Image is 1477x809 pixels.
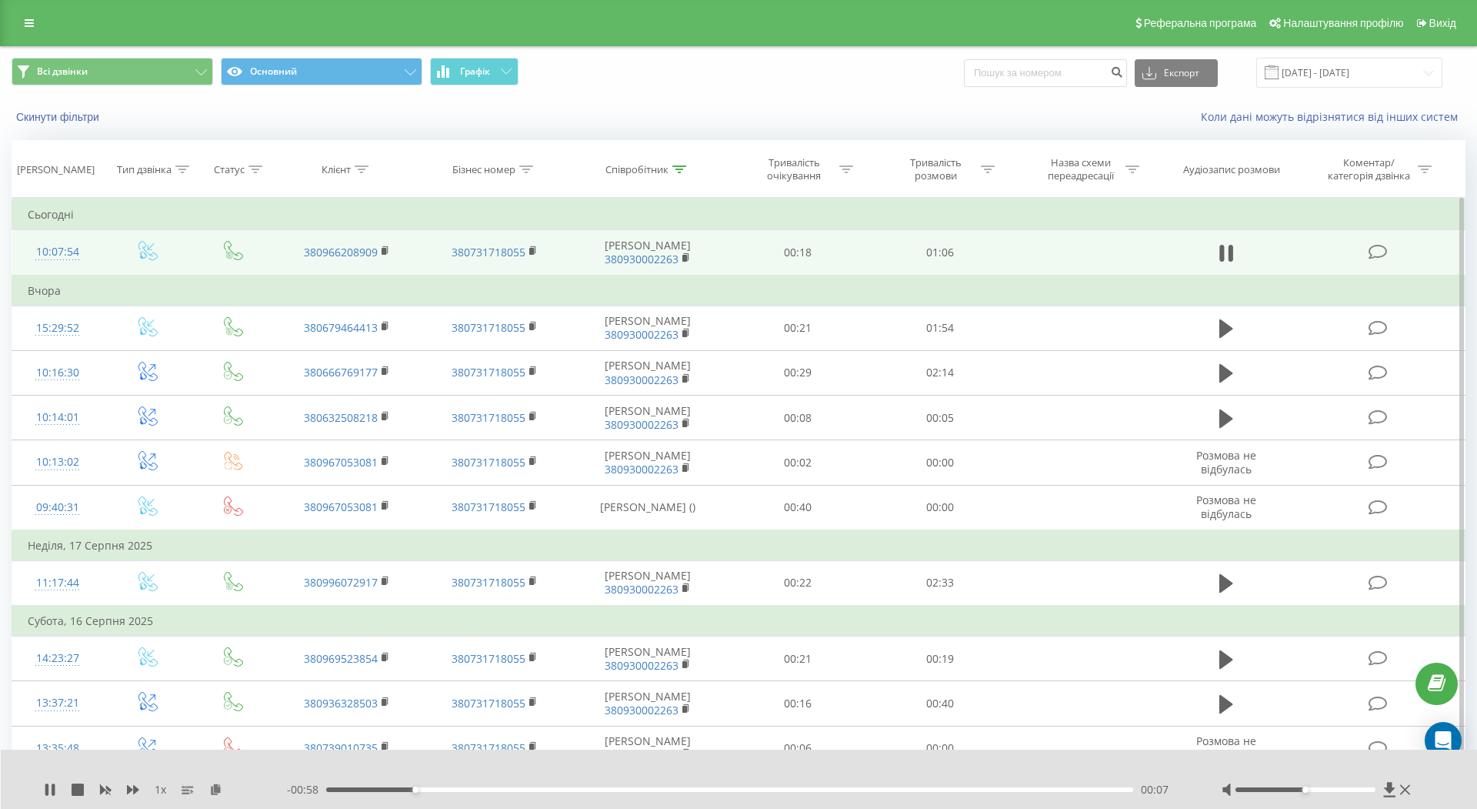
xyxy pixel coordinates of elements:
[12,276,1465,306] td: Вчора
[605,417,678,432] a: 380930002263
[605,252,678,266] a: 380930002263
[17,163,95,176] div: [PERSON_NAME]
[605,703,678,717] a: 380930002263
[304,365,378,379] a: 380666769177
[452,651,525,666] a: 380731718055
[287,782,326,797] span: - 00:58
[452,740,525,755] a: 380731718055
[869,637,1010,681] td: 00:19
[869,440,1010,485] td: 00:00
[727,485,869,530] td: 00:40
[12,110,107,124] button: Скинути фільтри
[964,59,1127,87] input: Пошук за номером
[452,320,525,335] a: 380731718055
[727,350,869,395] td: 00:29
[1324,156,1414,182] div: Коментар/категорія дзвінка
[895,156,977,182] div: Тривалість розмови
[568,637,727,681] td: [PERSON_NAME]
[221,58,422,85] button: Основний
[1196,493,1256,521] span: Розмова не відбулась
[1425,722,1462,759] div: Open Intercom Messenger
[605,658,678,673] a: 380930002263
[37,65,88,78] span: Всі дзвінки
[214,163,245,176] div: Статус
[568,230,727,276] td: [PERSON_NAME]
[304,575,378,590] a: 380996072917
[568,396,727,440] td: [PERSON_NAME]
[28,447,88,477] div: 10:13:02
[727,637,869,681] td: 00:21
[727,560,869,606] td: 00:22
[605,747,678,762] a: 380930002263
[28,403,88,433] div: 10:14:01
[304,410,378,425] a: 380632508218
[12,199,1465,230] td: Сьогодні
[727,440,869,485] td: 00:02
[568,350,727,395] td: [PERSON_NAME]
[605,582,678,597] a: 380930002263
[430,58,518,85] button: Графік
[28,568,88,598] div: 11:17:44
[727,681,869,726] td: 00:16
[304,500,378,514] a: 380967053081
[869,726,1010,771] td: 00:00
[452,163,515,176] div: Бізнес номер
[12,58,213,85] button: Всі дзвінки
[452,575,525,590] a: 380731718055
[727,230,869,276] td: 00:18
[12,606,1465,637] td: Субота, 16 Серпня 2025
[869,230,1010,276] td: 01:06
[727,726,869,771] td: 00:06
[727,306,869,350] td: 00:21
[460,66,490,77] span: Графік
[605,163,668,176] div: Співробітник
[869,485,1010,530] td: 00:00
[304,245,378,259] a: 380966208909
[1196,734,1256,762] span: Розмова не відбулась
[452,500,525,514] a: 380731718055
[1302,787,1309,793] div: Accessibility label
[869,560,1010,606] td: 02:33
[452,696,525,710] a: 380731718055
[304,696,378,710] a: 380936328503
[28,313,88,343] div: 15:29:52
[452,365,525,379] a: 380731718055
[568,485,727,530] td: [PERSON_NAME] ()
[1196,448,1256,476] span: Розмова не відбулась
[869,350,1010,395] td: 02:14
[304,651,378,666] a: 380969523854
[304,740,378,755] a: 380739010735
[1135,59,1218,87] button: Експорт
[568,726,727,771] td: [PERSON_NAME]
[117,163,172,176] div: Тип дзвінка
[1429,17,1456,29] span: Вихід
[605,462,678,476] a: 380930002263
[304,320,378,335] a: 380679464413
[869,396,1010,440] td: 00:05
[568,560,727,606] td: [PERSON_NAME]
[605,327,678,342] a: 380930002263
[1183,163,1280,176] div: Аудіозапис розмови
[1283,17,1403,29] span: Налаштування профілю
[1201,109,1465,124] a: Коли дані можуть відрізнятися вiд інших систем
[12,530,1465,561] td: Неділя, 17 Серпня 2025
[452,245,525,259] a: 380731718055
[568,681,727,726] td: [PERSON_NAME]
[1039,156,1122,182] div: Назва схеми переадресації
[412,787,418,793] div: Accessibility label
[727,396,869,440] td: 00:08
[28,734,88,764] div: 13:35:48
[452,455,525,470] a: 380731718055
[568,440,727,485] td: [PERSON_NAME]
[28,644,88,674] div: 14:23:27
[869,306,1010,350] td: 01:54
[28,358,88,388] div: 10:16:30
[753,156,835,182] div: Тривалість очікування
[155,782,166,797] span: 1 x
[28,688,88,718] div: 13:37:21
[28,493,88,523] div: 09:40:31
[568,306,727,350] td: [PERSON_NAME]
[605,373,678,387] a: 380930002263
[1144,17,1257,29] span: Реферальна програма
[1141,782,1169,797] span: 00:07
